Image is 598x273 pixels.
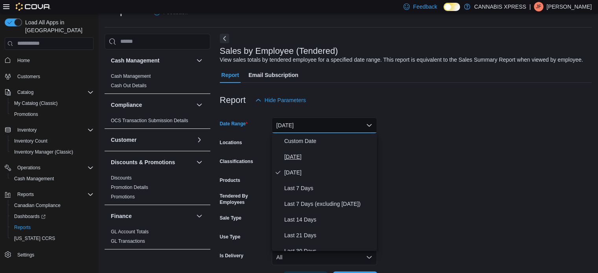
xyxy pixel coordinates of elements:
span: Settings [17,252,34,258]
label: Tendered By Employees [220,193,269,205]
div: Jo Forbes [534,2,543,11]
button: Next [220,34,229,43]
a: Reports [11,223,34,232]
a: Inventory Manager (Classic) [11,147,76,157]
div: Compliance [105,116,210,128]
button: Operations [2,162,97,173]
label: Locations [220,139,242,146]
span: Promotions [11,110,94,119]
button: Compliance [195,100,204,110]
span: My Catalog (Classic) [14,100,58,106]
button: Settings [2,249,97,260]
button: My Catalog (Classic) [8,98,97,109]
span: Dashboards [14,213,46,220]
button: Discounts & Promotions [195,158,204,167]
span: Cash Out Details [111,82,147,89]
div: View sales totals by tendered employee for a specified date range. This report is equivalent to t... [220,56,583,64]
a: Home [14,56,33,65]
span: OCS Transaction Submission Details [111,117,188,124]
span: Canadian Compliance [11,201,94,210]
span: Inventory Manager (Classic) [11,147,94,157]
h3: Customer [111,136,136,144]
button: Promotions [8,109,97,120]
span: Inventory Manager (Classic) [14,149,73,155]
h3: Finance [111,212,132,220]
span: Catalog [14,88,94,97]
h3: Discounts & Promotions [111,158,175,166]
span: Reports [14,224,31,231]
span: Last 30 Days [284,246,374,256]
input: Dark Mode [443,3,460,11]
span: Load All Apps in [GEOGRAPHIC_DATA] [22,18,94,34]
div: Discounts & Promotions [105,173,210,205]
span: Home [14,55,94,65]
span: [DATE] [284,152,374,161]
a: [US_STATE] CCRS [11,234,58,243]
div: Cash Management [105,71,210,93]
a: Customers [14,72,43,81]
span: Last 14 Days [284,215,374,224]
div: Select listbox [272,133,377,251]
button: Home [2,55,97,66]
a: Promotion Details [111,185,148,190]
a: GL Account Totals [111,229,149,235]
span: Canadian Compliance [14,202,61,209]
a: Discounts [111,175,132,181]
button: Canadian Compliance [8,200,97,211]
button: Finance [195,211,204,221]
label: Date Range [220,121,248,127]
a: Promotions [11,110,41,119]
div: Finance [105,227,210,249]
span: Inventory Count [11,136,94,146]
span: Reports [17,191,34,198]
span: Promotions [14,111,38,117]
h3: Compliance [111,101,142,109]
span: Home [17,57,30,64]
h3: Report [220,95,246,105]
span: Last 7 Days [284,183,374,193]
button: [US_STATE] CCRS [8,233,97,244]
span: Last 21 Days [284,231,374,240]
span: Reports [14,190,94,199]
button: Reports [14,190,37,199]
span: Promotions [111,194,135,200]
button: Reports [8,222,97,233]
h3: Cash Management [111,57,160,64]
a: Canadian Compliance [11,201,64,210]
span: Cash Management [11,174,94,183]
span: Inventory [14,125,94,135]
label: Use Type [220,234,240,240]
span: Customers [17,73,40,80]
button: Cash Management [8,173,97,184]
a: Cash Management [111,73,151,79]
span: Operations [17,165,40,171]
button: Hide Parameters [252,92,309,108]
a: Cash Out Details [111,83,147,88]
button: [DATE] [272,117,377,133]
a: My Catalog (Classic) [11,99,61,108]
span: Feedback [413,3,437,11]
h3: Sales by Employee (Tendered) [220,46,338,56]
button: Cash Management [195,56,204,65]
span: Inventory Count [14,138,48,144]
span: Last 7 Days (excluding [DATE]) [284,199,374,209]
p: | [529,2,531,11]
label: Products [220,177,240,183]
span: Washington CCRS [11,234,94,243]
button: Inventory Manager (Classic) [8,147,97,158]
button: Inventory Count [8,136,97,147]
label: Is Delivery [220,253,243,259]
label: Classifications [220,158,253,165]
a: Dashboards [11,212,49,221]
p: [PERSON_NAME] [546,2,592,11]
a: Settings [14,250,37,260]
span: Settings [14,249,94,259]
span: Cash Management [14,176,54,182]
button: All [272,249,377,265]
span: Email Subscription [248,67,298,83]
span: My Catalog (Classic) [11,99,94,108]
span: Reports [11,223,94,232]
